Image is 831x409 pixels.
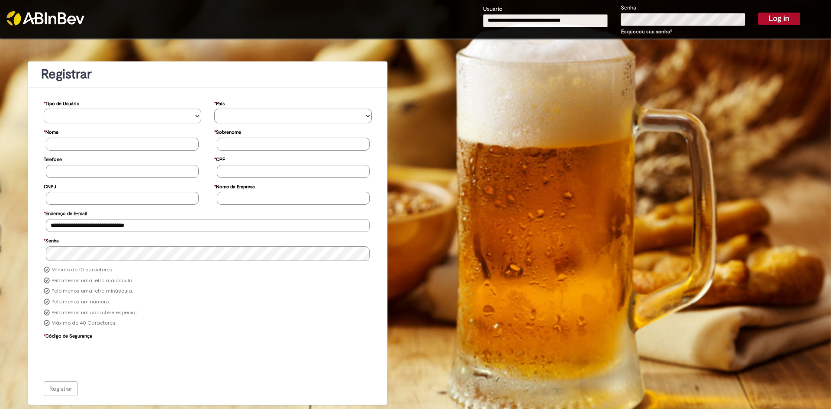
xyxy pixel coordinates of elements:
iframe: reCAPTCHA [46,341,177,375]
button: Log in [758,13,800,25]
img: ABInbev-white.png [6,11,84,26]
a: Esqueceu sua senha? [621,28,672,35]
label: Nome [44,125,58,138]
h1: Registrar [41,67,374,81]
label: Usuário [483,5,502,13]
label: Código de Segurança [44,329,92,341]
label: Sobrenome [214,125,241,138]
label: Pelo menos um caractere especial. [52,309,138,316]
label: Mínimo de 10 caracteres. [52,267,113,274]
label: CPF [214,152,225,165]
label: Pelo menos uma letra minúscula. [52,288,133,295]
label: País [214,97,225,109]
label: Endereço de E-mail [44,206,87,219]
label: Pelo menos um número. [52,299,110,306]
label: Tipo de Usuário [44,97,80,109]
label: Nome da Empresa [214,180,255,192]
label: Telefone [44,152,62,165]
label: Pelo menos uma letra maiúscula. [52,277,133,284]
label: CNPJ [44,180,56,192]
label: Senha [621,4,636,12]
label: Máximo de 40 Caracteres. [52,320,116,327]
label: Senha [44,234,59,246]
